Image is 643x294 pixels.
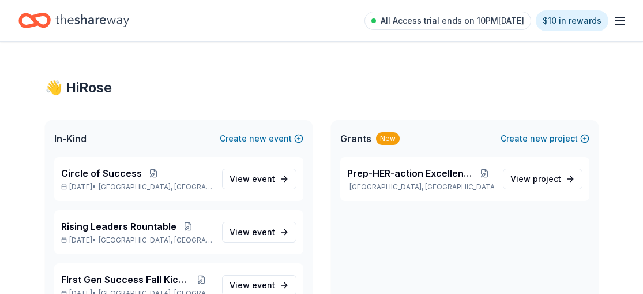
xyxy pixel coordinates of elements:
[230,225,275,239] span: View
[61,273,191,286] span: FIrst Gen Success Fall Kickoff
[222,169,296,189] a: View event
[18,7,129,34] a: Home
[222,222,296,243] a: View event
[45,79,599,97] div: 👋 Hi Rose
[99,236,212,245] span: [GEOGRAPHIC_DATA], [GEOGRAPHIC_DATA]
[503,169,582,189] a: View project
[252,280,275,290] span: event
[230,278,275,292] span: View
[252,227,275,237] span: event
[61,166,142,180] span: Circle of Success
[61,219,176,233] span: Rising Leaders Rountable
[536,10,608,31] a: $10 in rewards
[533,174,561,184] span: project
[220,132,303,146] button: Createnewevent
[501,132,589,146] button: Createnewproject
[376,132,400,145] div: New
[347,166,476,180] span: Prep-HER-action Excellence Program
[61,183,213,192] p: [DATE] •
[252,174,275,184] span: event
[530,132,547,146] span: new
[230,172,275,186] span: View
[99,183,212,192] span: [GEOGRAPHIC_DATA], [GEOGRAPHIC_DATA]
[364,12,531,30] a: All Access trial ends on 10PM[DATE]
[340,132,371,146] span: Grants
[381,14,524,28] span: All Access trial ends on 10PM[DATE]
[510,172,561,186] span: View
[54,132,87,146] span: In-Kind
[61,236,213,245] p: [DATE] •
[249,132,266,146] span: new
[347,183,494,192] p: [GEOGRAPHIC_DATA], [GEOGRAPHIC_DATA]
